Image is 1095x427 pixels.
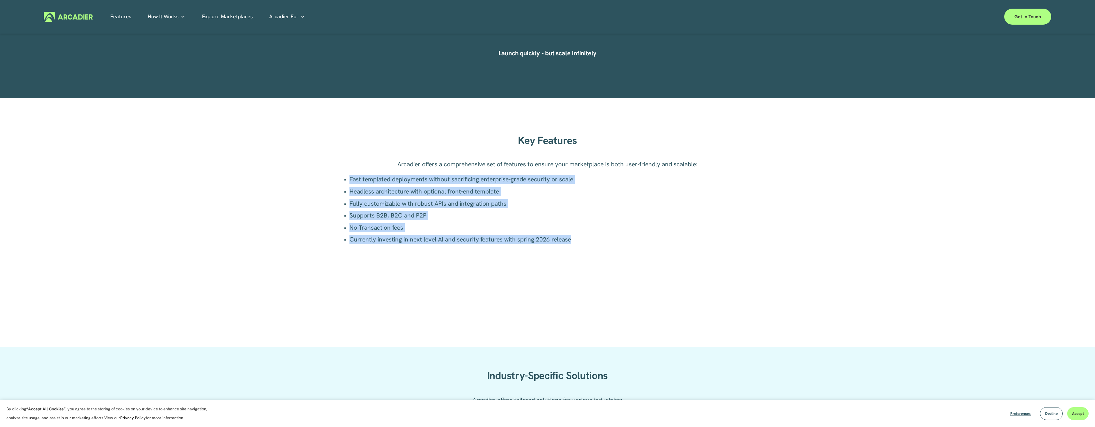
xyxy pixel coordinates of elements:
a: folder dropdown [269,12,305,22]
button: Decline [1040,407,1063,420]
a: Get in touch [1004,9,1051,25]
a: folder dropdown [148,12,185,22]
a: Features [110,12,131,22]
p: Supports B2B, B2C and P2P [349,211,752,220]
img: Arcadier [44,12,93,22]
iframe: Chat Widget [1063,396,1095,427]
button: Preferences [1005,407,1036,420]
h2: Industry-Specific Solutions [458,369,637,382]
strong: Launch quickly - but scale infinitely [498,49,597,57]
span: How It Works [148,12,179,21]
span: Arcadier offers tailored solutions for various industries: [473,396,622,404]
p: Fully customizable with robust APIs and integration paths [349,199,752,208]
span: Decline [1045,411,1058,416]
p: Arcadier offers a comprehensive set of features to ensure your marketplace is both user-friendly ... [343,160,752,169]
span: Arcadier For [269,12,299,21]
p: No Transaction fees [349,223,752,232]
p: By clicking , you agree to the storing of cookies on your device to enhance site navigation, anal... [6,405,214,423]
strong: Key Features [518,134,577,147]
a: Privacy Policy [120,415,146,421]
p: Fast templated deployments without sacrificing enterprise-grade security or scale [349,175,752,184]
div: Kontrollprogram for chat [1063,396,1095,427]
p: Headless architecture with optional front-end template [349,187,752,196]
a: Explore Marketplaces [202,12,253,22]
span: Preferences [1010,411,1031,416]
p: Currently investing in next level AI and security features with spring 2026 release [349,235,752,244]
strong: “Accept All Cookies” [26,406,66,412]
